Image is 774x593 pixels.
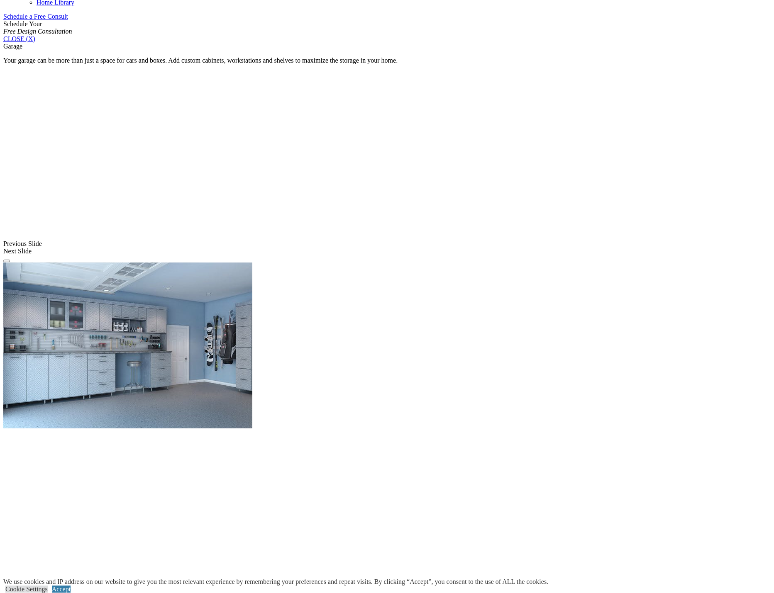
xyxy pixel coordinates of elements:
a: Schedule a Free Consult (opens a dropdown menu) [3,13,68,20]
span: Garage [3,43,22,50]
p: Your garage can be more than just a space for cars and boxes. Add custom cabinets, workstations a... [3,57,771,64]
a: Accept [52,586,71,593]
div: Next Slide [3,248,771,255]
em: Free Design Consultation [3,28,72,35]
button: Click here to pause slide show [3,260,10,262]
a: CLOSE (X) [3,35,35,42]
span: Schedule Your [3,20,72,35]
img: Banner for mobile view [3,262,252,428]
div: We use cookies and IP address on our website to give you the most relevant experience by remember... [3,578,548,586]
div: Previous Slide [3,240,771,248]
a: Cookie Settings [5,586,48,593]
